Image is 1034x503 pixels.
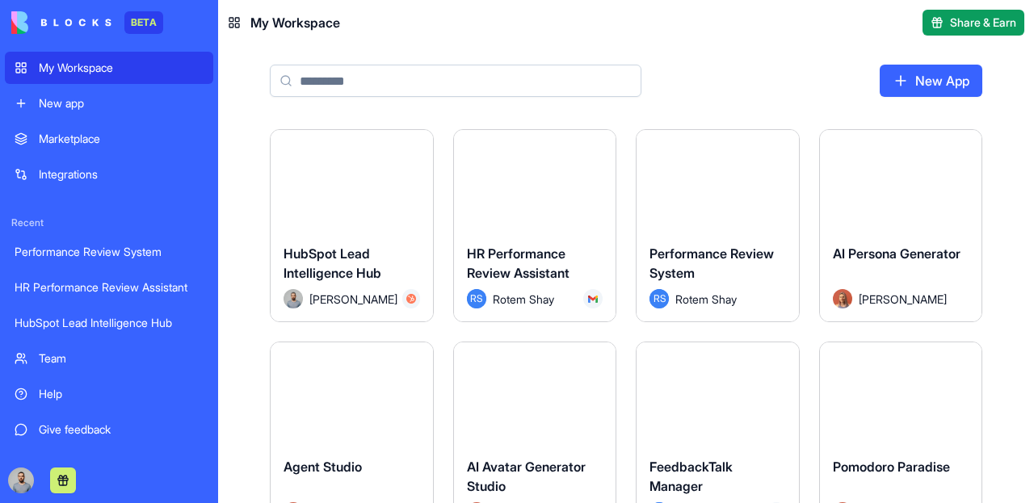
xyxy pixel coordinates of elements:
[39,350,204,367] div: Team
[5,307,213,339] a: HubSpot Lead Intelligence Hub
[406,294,416,304] img: Hubspot_zz4hgj.svg
[5,123,213,155] a: Marketplace
[5,271,213,304] a: HR Performance Review Assistant
[39,131,204,147] div: Marketplace
[649,459,733,494] span: FeedbackTalk Manager
[950,15,1016,31] span: Share & Earn
[859,291,947,308] span: [PERSON_NAME]
[5,216,213,229] span: Recent
[309,291,389,308] span: [PERSON_NAME]
[649,289,669,308] span: RS
[250,13,340,32] span: My Workspace
[833,289,852,308] img: Avatar
[880,65,982,97] a: New App
[5,378,213,410] a: Help
[467,459,586,494] span: AI Avatar Generator Studio
[11,11,163,34] a: BETA
[5,413,213,446] a: Give feedback
[15,279,204,296] div: HR Performance Review Assistant
[453,129,617,322] a: HR Performance Review AssistantRSRotem Shay
[5,236,213,268] a: Performance Review System
[5,158,213,191] a: Integrations
[833,245,960,262] span: AI Persona Generator
[5,52,213,84] a: My Workspace
[284,245,381,281] span: HubSpot Lead Intelligence Hub
[124,11,163,34] div: BETA
[39,421,204,438] div: Give feedback
[467,289,486,308] span: RS
[649,245,774,281] span: Performance Review System
[5,342,213,375] a: Team
[39,386,204,402] div: Help
[15,315,204,331] div: HubSpot Lead Intelligence Hub
[675,291,737,308] span: Rotem Shay
[270,129,434,322] a: HubSpot Lead Intelligence HubAvatar[PERSON_NAME]
[11,11,111,34] img: logo
[588,294,598,304] img: Gmail_trouth.svg
[467,245,570,281] span: HR Performance Review Assistant
[284,289,303,308] img: Avatar
[5,449,213,481] a: Get Started
[833,459,950,475] span: Pomodoro Paradise
[15,244,204,260] div: Performance Review System
[5,87,213,119] a: New app
[39,166,204,182] div: Integrations
[284,459,362,475] span: Agent Studio
[39,60,204,76] div: My Workspace
[819,129,983,322] a: AI Persona GeneratorAvatar[PERSON_NAME]
[923,10,1024,36] button: Share & Earn
[636,129,800,322] a: Performance Review SystemRSRotem Shay
[39,95,204,111] div: New app
[8,467,34,493] img: image_123650291_bsq8ao.jpg
[493,291,554,308] span: Rotem Shay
